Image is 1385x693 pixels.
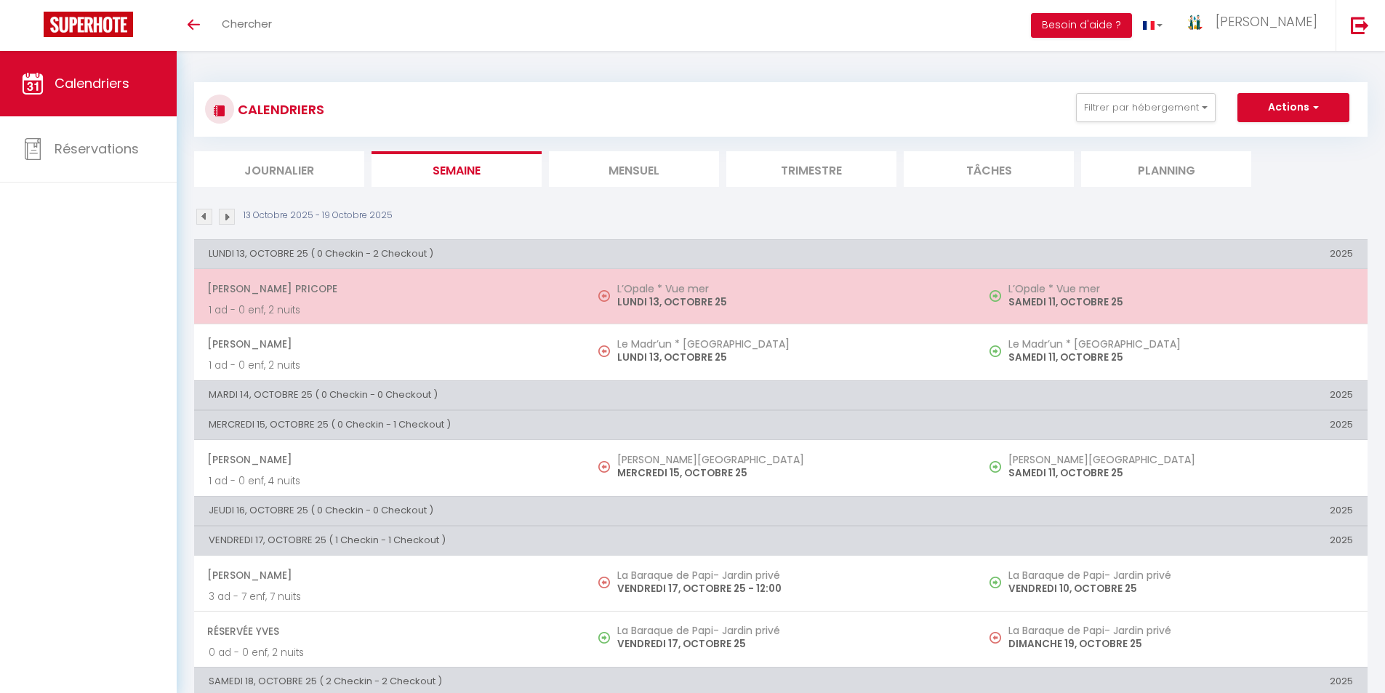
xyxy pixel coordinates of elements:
[244,209,393,223] p: 13 Octobre 2025 - 19 Octobre 2025
[1081,151,1251,187] li: Planning
[1076,93,1216,122] button: Filtrer par hébergement
[617,350,962,365] p: LUNDI 13, OCTOBRE 25
[1031,13,1132,38] button: Besoin d'aide ?
[1008,295,1353,310] p: SAMEDI 11, OCTOBRE 25
[617,465,962,481] p: MERCREDI 15, OCTOBRE 25
[1008,636,1353,652] p: DIMANCHE 19, OCTOBRE 25
[976,496,1368,525] th: 2025
[1184,13,1206,31] img: ...
[222,16,272,31] span: Chercher
[617,569,962,581] h5: La Baraque de Papi- Jardin privé
[209,589,571,604] p: 3 ad - 7 enf, 7 nuits
[207,275,571,303] span: [PERSON_NAME] Pricope
[976,526,1368,555] th: 2025
[549,151,719,187] li: Mensuel
[55,140,139,158] span: Réservations
[976,239,1368,268] th: 2025
[598,461,610,473] img: NO IMAGE
[1216,12,1317,31] span: [PERSON_NAME]
[372,151,542,187] li: Semaine
[989,632,1001,644] img: NO IMAGE
[617,338,962,350] h5: Le Madr’un * [GEOGRAPHIC_DATA]
[194,380,976,409] th: MARDI 14, OCTOBRE 25 ( 0 Checkin - 0 Checkout )
[617,636,962,652] p: VENDREDI 17, OCTOBRE 25
[194,151,364,187] li: Journalier
[194,239,976,268] th: LUNDI 13, OCTOBRE 25 ( 0 Checkin - 2 Checkout )
[194,496,976,525] th: JEUDI 16, OCTOBRE 25 ( 0 Checkin - 0 Checkout )
[207,617,571,645] span: Réservée Yves
[207,561,571,589] span: [PERSON_NAME]
[976,410,1368,439] th: 2025
[989,461,1001,473] img: NO IMAGE
[1008,581,1353,596] p: VENDREDI 10, OCTOBRE 25
[1008,350,1353,365] p: SAMEDI 11, OCTOBRE 25
[1008,569,1353,581] h5: La Baraque de Papi- Jardin privé
[207,446,571,473] span: [PERSON_NAME]
[598,345,610,357] img: NO IMAGE
[989,345,1001,357] img: NO IMAGE
[617,581,962,596] p: VENDREDI 17, OCTOBRE 25 - 12:00
[989,290,1001,302] img: NO IMAGE
[209,645,571,660] p: 0 ad - 0 enf, 2 nuits
[904,151,1074,187] li: Tâches
[617,295,962,310] p: LUNDI 13, OCTOBRE 25
[598,290,610,302] img: NO IMAGE
[209,303,571,318] p: 1 ad - 0 enf, 2 nuits
[209,358,571,373] p: 1 ad - 0 enf, 2 nuits
[1008,338,1353,350] h5: Le Madr’un * [GEOGRAPHIC_DATA]
[617,283,962,295] h5: L’Opale * Vue mer
[989,577,1001,588] img: NO IMAGE
[194,526,976,555] th: VENDREDI 17, OCTOBRE 25 ( 1 Checkin - 1 Checkout )
[44,12,133,37] img: Super Booking
[976,380,1368,409] th: 2025
[194,410,976,439] th: MERCREDI 15, OCTOBRE 25 ( 0 Checkin - 1 Checkout )
[1008,454,1353,465] h5: [PERSON_NAME][GEOGRAPHIC_DATA]
[234,93,324,126] h3: CALENDRIERS
[55,74,129,92] span: Calendriers
[617,454,962,465] h5: [PERSON_NAME][GEOGRAPHIC_DATA]
[617,625,962,636] h5: La Baraque de Papi- Jardin privé
[1351,16,1369,34] img: logout
[1008,283,1353,295] h5: L’Opale * Vue mer
[598,577,610,588] img: NO IMAGE
[209,473,571,489] p: 1 ad - 0 enf, 4 nuits
[726,151,896,187] li: Trimestre
[1008,465,1353,481] p: SAMEDI 11, OCTOBRE 25
[1008,625,1353,636] h5: La Baraque de Papi- Jardin privé
[207,330,571,358] span: [PERSON_NAME]
[1237,93,1349,122] button: Actions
